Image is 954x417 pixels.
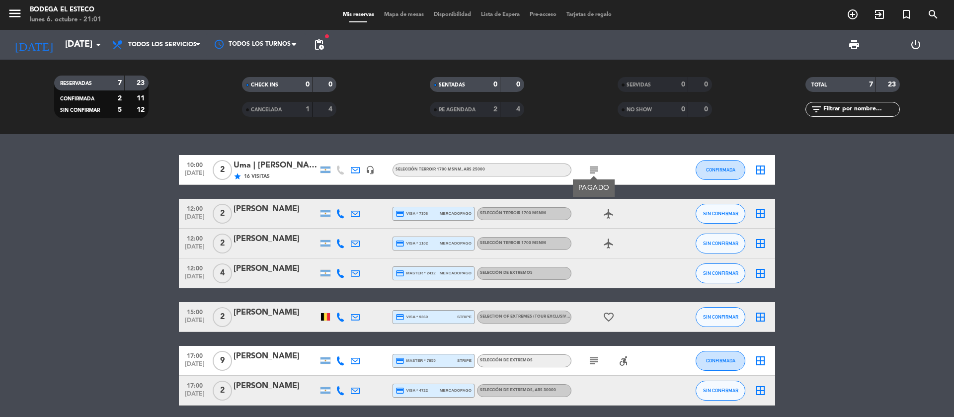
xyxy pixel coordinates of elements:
span: mercadopago [440,387,472,394]
strong: 11 [137,95,147,102]
div: [PERSON_NAME] [234,203,318,216]
span: CANCELADA [251,107,282,112]
button: SIN CONFIRMAR [696,381,745,401]
span: [DATE] [182,273,207,285]
span: 15:00 [182,306,207,317]
span: 12:00 [182,232,207,244]
div: [PERSON_NAME] [234,350,318,363]
span: 2 [213,160,232,180]
div: [PERSON_NAME] [234,262,318,275]
strong: 23 [137,80,147,86]
input: Filtrar por nombre... [822,104,899,115]
span: SELECCIÓN DE EXTREMOS [480,388,556,392]
i: subject [588,355,600,367]
div: [PERSON_NAME] [234,380,318,393]
span: 9 [213,351,232,371]
i: credit_card [396,209,404,218]
i: border_all [754,164,766,176]
span: stripe [457,314,472,320]
i: credit_card [396,239,404,248]
strong: 2 [118,95,122,102]
span: SIN CONFIRMAR [60,108,100,113]
i: add_circle_outline [847,8,859,20]
strong: 0 [704,106,710,113]
span: 17:00 [182,349,207,361]
span: TOTAL [811,83,827,87]
span: [DATE] [182,170,207,181]
button: CONFIRMADA [696,160,745,180]
i: filter_list [810,103,822,115]
button: CONFIRMADA [696,351,745,371]
div: [PERSON_NAME] [234,306,318,319]
span: SELECCIÓN DE EXTREMOS [480,358,533,362]
span: print [848,39,860,51]
span: visa * 4722 [396,386,428,395]
i: accessible_forward [618,355,630,367]
i: turned_in_not [900,8,912,20]
div: Bodega El Esteco [30,5,101,15]
i: border_all [754,208,766,220]
span: master * 7855 [396,356,436,365]
span: [DATE] [182,244,207,255]
i: subject [588,164,600,176]
span: NO SHOW [627,107,652,112]
button: SIN CONFIRMAR [696,307,745,327]
span: Tarjetas de regalo [561,12,617,17]
i: border_all [754,355,766,367]
strong: 12 [137,106,147,113]
span: 16 Visitas [244,172,270,180]
i: credit_card [396,356,404,365]
span: mercadopago [440,240,472,247]
span: [DATE] [182,317,207,329]
span: SIN CONFIRMAR [703,241,738,246]
span: SIN CONFIRMAR [703,314,738,320]
strong: 0 [493,81,497,88]
span: CONFIRMADA [706,358,735,363]
span: CHECK INS [251,83,278,87]
strong: 4 [516,106,522,113]
span: 2 [213,234,232,253]
span: Mis reservas [338,12,379,17]
div: Uma | [PERSON_NAME] [234,159,318,172]
strong: 0 [328,81,334,88]
span: SELECCIÓN TERROIR 1700 msnm [480,241,546,245]
span: 2 [213,204,232,224]
strong: 0 [704,81,710,88]
span: SIN CONFIRMAR [703,270,738,276]
span: RE AGENDADA [439,107,476,112]
span: [DATE] [182,391,207,402]
strong: 0 [681,81,685,88]
span: 4 [213,263,232,283]
span: pending_actions [313,39,325,51]
span: master * 2412 [396,269,436,278]
div: PAGADO [578,183,610,193]
span: CONFIRMADA [706,167,735,172]
span: RESERVADAS [60,81,92,86]
strong: 1 [306,106,310,113]
i: border_all [754,311,766,323]
span: , ARS 30000 [533,388,556,392]
span: Disponibilidad [429,12,476,17]
span: SERVIDAS [627,83,651,87]
span: Pre-acceso [525,12,561,17]
span: SELECCIÓN DE EXTREMOS [480,271,533,275]
i: credit_card [396,386,404,395]
strong: 23 [888,81,898,88]
strong: 0 [306,81,310,88]
div: lunes 6. octubre - 21:01 [30,15,101,25]
span: [DATE] [182,361,207,372]
strong: 7 [869,81,873,88]
i: favorite_border [603,311,615,323]
i: border_all [754,267,766,279]
i: exit_to_app [874,8,885,20]
strong: 0 [681,106,685,113]
i: credit_card [396,269,404,278]
i: border_all [754,385,766,397]
span: SELECCIÓN TERROIR 1700 msnm [396,167,485,171]
span: visa * 9360 [396,313,428,322]
span: fiber_manual_record [324,33,330,39]
span: , ARS 25000 [462,167,485,171]
i: arrow_drop_down [92,39,104,51]
span: stripe [457,357,472,364]
strong: 7 [118,80,122,86]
